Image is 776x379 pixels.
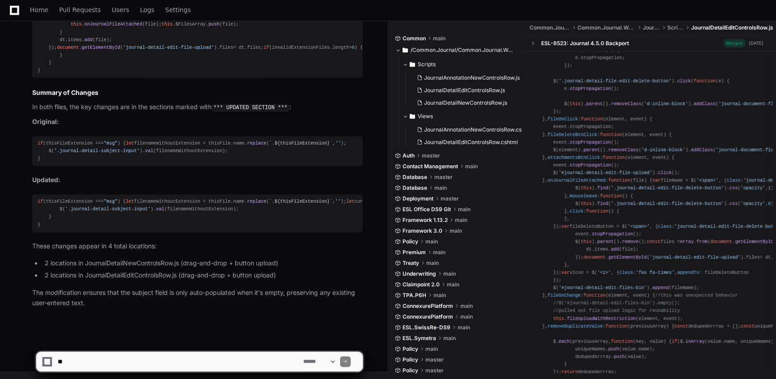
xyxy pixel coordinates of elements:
div: [DATE] [749,40,763,47]
span: add [611,247,619,252]
span: Logs [140,7,154,13]
div: (thisFileExtension === ) { filenameWithoutExtension = thisFile. . ( , ); $( ). (filenameWithoutEx... [38,140,357,162]
span: this [570,101,581,106]
span: JournalDetailEditControlsRow.js [424,87,505,94]
span: main [425,238,438,245]
span: '#journal-detail-edit-files-bin' [559,285,647,290]
span: Premium [403,249,426,256]
span: 1 [768,186,771,191]
span: file [633,178,644,183]
span: function [606,324,628,329]
span: 'opacity' [741,186,765,191]
span: '' [335,199,340,204]
span: this [581,186,592,191]
span: $FilesArray [175,21,206,27]
span: stopPropagation [570,162,611,168]
button: JournalAnnotationNewControlsRow.js [413,72,520,84]
span: function [600,132,622,137]
span: //this was unexpected behavior [655,293,738,298]
svg: Directory [410,111,415,122]
span: e [608,48,611,53]
span: function [694,78,716,84]
span: '<span>' [628,224,649,229]
span: Underwriting [403,270,436,277]
span: this [553,316,564,321]
span: document [710,239,732,245]
span: from [696,239,708,245]
span: main [433,292,446,299]
span: '#journal-detail-edit-file-upload' [559,170,652,176]
span: JournalAnnotationNewControlsRow.cshtml [424,126,533,133]
p: The modification ensures that the subject field is only auto-populated when it's empty, preservin... [32,288,363,308]
span: main [458,324,470,331]
svg: Directory [403,45,408,55]
span: appendTo [677,270,699,275]
span: main [455,217,467,224]
span: JournalAnnotationNewControlsRow.js [424,74,520,81]
span: Home [30,7,48,13]
span: Treaty [403,260,419,267]
span: master [441,195,459,202]
span: 'journal-detail-edit-file-upload' [649,255,740,260]
span: Scripts [418,61,436,68]
span: //pulled out file upload logic for reusability [553,308,680,314]
span: main [458,206,471,213]
span: 'fas fa-times' [636,270,674,275]
span: Common.Journal [529,24,570,31]
span: Scripts [667,24,684,31]
span: Claimpoint 2.0 [403,281,440,288]
button: JournalAnnotationNewControlsRow.cshtml [413,123,525,136]
span: add [85,37,93,43]
span: master [422,152,440,159]
span: removeDuplicateValue [547,324,602,329]
span: fileOnChange [547,293,581,298]
span: stopPropagation [570,124,611,130]
span: val [145,148,153,153]
span: element, event [628,155,666,160]
span: Database [403,174,427,181]
span: find [597,201,608,206]
span: if [263,45,269,50]
button: /Common.Journal/Common.Journal.WebUI/Journal [395,43,516,57]
span: Array [680,239,694,245]
span: removeClass [608,147,639,153]
span: class [619,270,633,275]
span: replace [247,199,266,204]
span: this [71,21,82,27]
span: ESL Office DS9 Git [403,206,451,213]
span: document [57,45,79,50]
span: e [718,78,721,84]
span: main [426,260,439,267]
span: let [126,199,134,204]
span: Auth [403,152,415,159]
span: function [586,209,608,214]
span: var [561,224,569,229]
span: 'opacity' [741,201,765,206]
span: ESL.SwissRe-DS9 [403,324,450,331]
span: fileUploadWithRestriction [567,316,636,321]
span: stopPropagation [570,140,611,145]
span: JournalDetailEditControlsRow.cshtml [424,139,518,146]
span: function [603,155,625,160]
span: previousArray [630,324,666,329]
span: getElementById [82,45,120,50]
div: ESL-8523: Journal 4.5.0 Backport [541,40,628,47]
li: 2 locations in JournalDetailNewControlsRow.js (drag-and-drop + button upload) [42,258,363,268]
span: element, event [625,132,663,137]
span: function [581,117,602,122]
span: main [433,249,445,256]
span: items [68,37,82,43]
span: click [567,48,581,53]
span: Common.Journal.WebUI [577,24,636,31]
span: JournalDetailNewControlsRow.js [424,99,507,106]
span: '' [335,141,340,146]
span: onJournalFileAttached [85,21,142,27]
span: Pull Requests [59,7,101,13]
span: 0 [352,45,354,50]
button: Scripts [403,57,523,72]
span: Deployment [403,195,433,202]
span: name [233,199,244,204]
button: JournalDetailNewControlsRow.js [413,97,520,109]
span: onJournalFileAttached [547,178,605,183]
span: click [677,78,691,84]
